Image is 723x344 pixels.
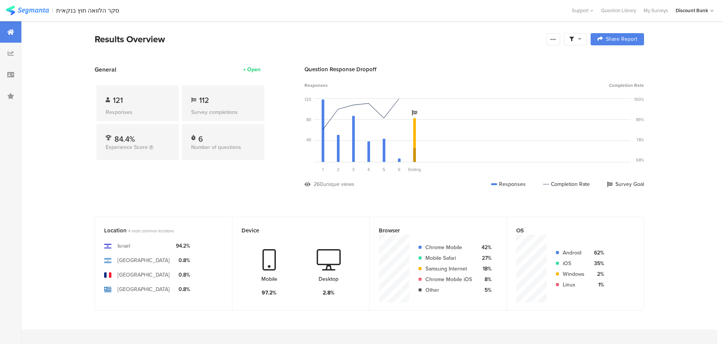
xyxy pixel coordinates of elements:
div: Survey Goal [607,180,644,188]
div: Browser [379,226,485,235]
div: 2.8% [323,289,335,297]
div: 40 [306,137,311,143]
span: Responses [304,82,328,89]
span: 4 most common locations [128,228,174,234]
div: 5% [478,286,491,294]
div: Discount Bank [676,7,708,14]
div: Open [247,66,261,74]
div: OS [516,226,622,235]
div: [GEOGRAPHIC_DATA] [118,285,170,293]
a: My Surveys [640,7,672,14]
div: 35% [591,259,604,267]
span: 6 [398,166,401,173]
div: [GEOGRAPHIC_DATA] [118,256,170,264]
span: 84.4% [114,133,135,145]
span: 121 [113,94,123,106]
span: 5 [383,166,385,173]
span: Experience Score [106,143,148,151]
div: Desktop [319,275,338,283]
div: Ending [407,166,422,173]
span: 4 [367,166,370,173]
div: 8% [478,275,491,283]
div: Location [104,226,210,235]
div: 260 [314,180,323,188]
div: 1% [591,281,604,289]
div: 42% [478,243,491,251]
div: Mobile Safari [425,254,472,262]
div: 0.8% [176,271,190,279]
div: 68% [636,157,644,163]
span: 112 [199,94,209,106]
div: 27% [478,254,491,262]
div: Linux [563,281,585,289]
span: Completion Rate [609,82,644,89]
span: 1 [322,166,324,173]
div: Responses [491,180,526,188]
div: | [52,6,53,15]
div: Other [425,286,472,294]
span: 2 [337,166,340,173]
i: Survey Goal [412,110,417,115]
div: Windows [563,270,585,278]
img: segmanta logo [6,6,49,15]
div: 120 [304,96,311,102]
a: Question Library [597,7,640,14]
div: 18% [478,265,491,273]
div: iOS [563,259,585,267]
div: Chrome Mobile [425,243,472,251]
div: Completion Rate [543,180,590,188]
div: 89% [636,117,644,123]
div: Question Response Dropoff [304,65,644,74]
span: General [95,65,116,74]
div: Mobile [261,275,277,283]
div: Android [563,249,585,257]
div: 78% [636,137,644,143]
div: Israel [118,242,130,250]
div: סקר הלוואה חוץ בנקאית [56,7,119,14]
div: 100% [634,96,644,102]
div: unique views [323,180,354,188]
span: 3 [352,166,354,173]
span: Share Report [606,37,637,42]
div: 6 [198,133,203,141]
div: 2% [591,270,604,278]
div: 62% [591,249,604,257]
div: Survey completions [191,108,255,116]
div: Samsung Internet [425,265,472,273]
div: Chrome Mobile iOS [425,275,472,283]
div: [GEOGRAPHIC_DATA] [118,271,170,279]
span: Number of questions [191,143,241,151]
div: 97.2% [262,289,277,297]
div: Device [242,226,348,235]
div: Responses [106,108,170,116]
div: 0.8% [176,285,190,293]
div: 94.2% [176,242,190,250]
div: 80 [306,117,311,123]
div: Support [572,5,593,16]
div: 0.8% [176,256,190,264]
div: Results Overview [95,32,543,46]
